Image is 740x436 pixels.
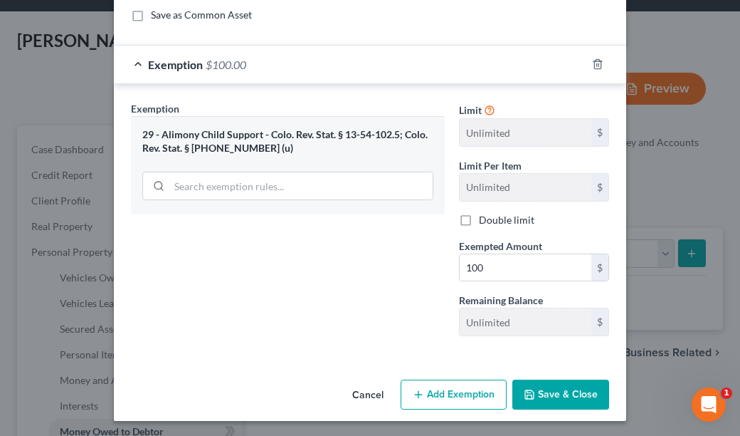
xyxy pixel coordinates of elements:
[460,174,591,201] input: --
[206,58,246,71] span: $100.00
[479,213,534,227] label: Double limit
[148,58,203,71] span: Exemption
[151,8,252,22] label: Save as Common Asset
[692,388,726,422] iframe: Intercom live chat
[591,308,608,336] div: $
[459,158,522,173] label: Limit Per Item
[591,174,608,201] div: $
[169,172,433,199] input: Search exemption rules...
[459,104,482,116] span: Limit
[459,293,543,308] label: Remaining Balance
[591,119,608,146] div: $
[131,103,179,115] span: Exemption
[459,240,542,252] span: Exempted Amount
[142,128,433,155] div: 29 - Alimony Child Support - Colo. Rev. Stat. § 13-54-102.5; Colo. Rev. Stat. § [PHONE_NUMBER] (u)
[721,388,732,399] span: 1
[512,380,609,410] button: Save & Close
[460,308,591,336] input: --
[591,254,608,281] div: $
[401,380,507,410] button: Add Exemption
[460,254,591,281] input: 0.00
[341,381,395,410] button: Cancel
[460,119,591,146] input: --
